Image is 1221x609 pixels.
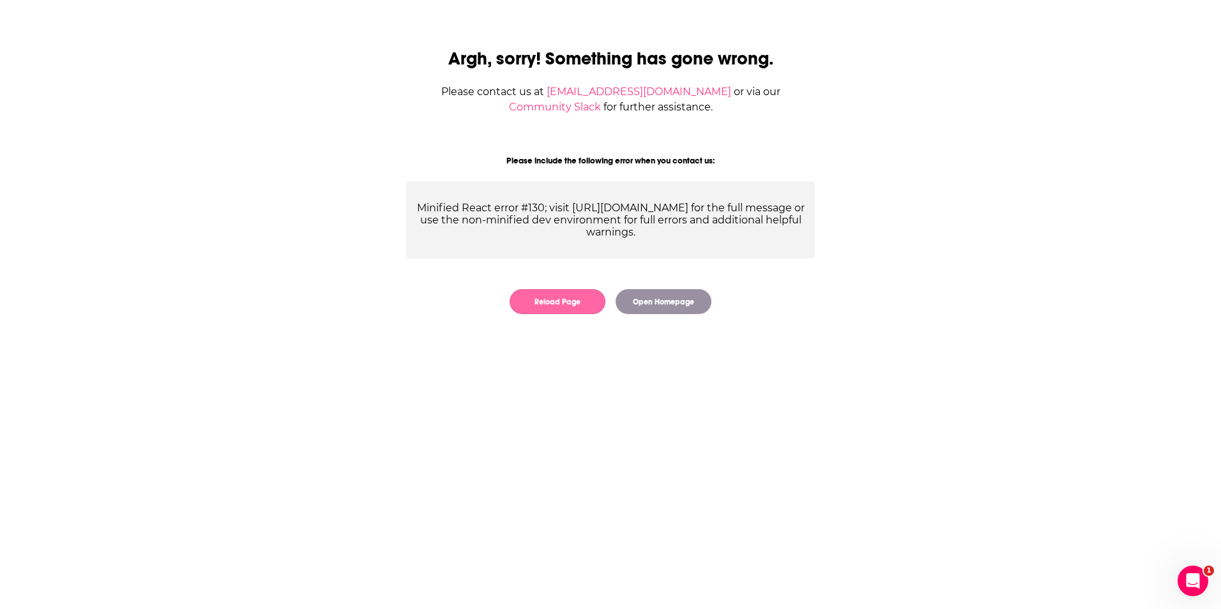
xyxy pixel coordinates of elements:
[406,156,815,166] div: Please include the following error when you contact us:
[547,86,731,98] a: [EMAIL_ADDRESS][DOMAIN_NAME]
[509,101,601,113] a: Community Slack
[406,48,815,70] h2: Argh, sorry! Something has gone wrong.
[406,181,815,259] div: Minified React error #130; visit [URL][DOMAIN_NAME] for the full message or use the non-minified ...
[1204,566,1214,576] span: 1
[406,84,815,115] div: Please contact us at or via our for further assistance.
[510,289,605,314] button: Reload Page
[1178,566,1208,596] iframe: Intercom live chat
[616,289,711,314] button: Open Homepage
